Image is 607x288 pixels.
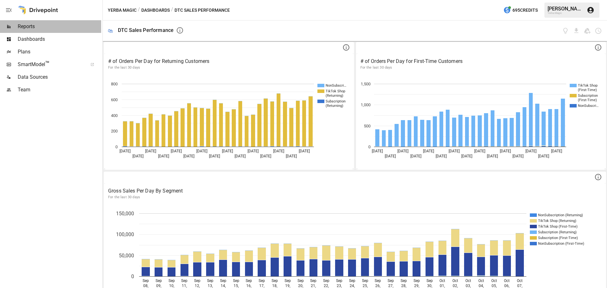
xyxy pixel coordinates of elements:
[145,149,156,153] text: [DATE]
[221,284,226,288] text: 14,
[538,242,584,246] text: NonSubscription (First-Time)
[372,149,383,153] text: [DATE]
[461,154,472,158] text: [DATE]
[337,284,342,288] text: 23,
[360,102,370,107] text: 1,000
[578,88,597,92] text: (First-Time)
[538,219,576,223] text: TikTok Shop (Returning)
[324,284,329,288] text: 22,
[479,284,484,288] text: 04,
[595,27,602,34] button: Schedule dashboard
[375,279,381,283] text: Sep
[350,284,355,288] text: 24,
[259,284,264,288] text: 17,
[194,279,200,283] text: Sep
[500,149,511,153] text: [DATE]
[169,279,175,283] text: Sep
[551,149,562,153] text: [DATE]
[298,284,303,288] text: 20,
[195,284,200,288] text: 12,
[492,284,497,288] text: 05,
[423,149,434,153] text: [DATE]
[196,149,207,153] text: [DATE]
[111,82,118,86] text: 800
[326,89,345,93] text: TikTok Shop
[368,144,370,149] text: 0
[397,149,408,153] text: [DATE]
[414,284,419,288] text: 29,
[357,74,603,169] svg: A chart.
[466,284,471,288] text: 03,
[120,149,131,153] text: [DATE]
[156,279,162,283] text: Sep
[436,154,447,158] text: [DATE]
[111,129,118,133] text: 200
[131,273,134,279] text: 0
[286,154,297,158] text: [DATE]
[401,284,406,288] text: 28,
[548,12,583,15] div: Yerba Magic
[363,284,368,288] text: 25,
[45,60,50,68] span: ™
[538,230,577,234] text: Subscription (Returning)
[246,279,252,283] text: Sep
[578,83,598,88] text: TikTok Shop
[297,279,304,283] text: Sep
[18,35,101,43] span: Dashboards
[158,154,169,158] text: [DATE]
[209,154,220,158] text: [DATE]
[336,279,342,283] text: Sep
[491,279,497,283] text: Oct
[108,58,350,65] p: # of Orders Per Day for Returning Customers
[360,82,370,86] text: 1,500
[474,149,485,153] text: [DATE]
[115,144,118,149] text: 0
[525,149,536,153] text: [DATE]
[360,58,602,65] p: # of Orders Per Day for First-Time Customers
[207,279,213,283] text: Sep
[104,74,351,169] svg: A chart.
[138,6,140,14] div: /
[169,284,174,288] text: 10,
[426,279,433,283] text: Sep
[512,6,538,14] span: 695 Credits
[548,6,583,12] div: [PERSON_NAME]
[439,279,445,283] text: Oct
[487,154,498,158] text: [DATE]
[562,27,569,34] button: View documentation
[111,97,118,102] text: 600
[299,149,310,153] text: [DATE]
[414,279,420,283] text: Sep
[108,195,602,200] p: For the last 30 days
[220,279,226,283] text: Sep
[108,28,113,34] div: 🛍
[181,279,187,283] text: Sep
[452,279,458,283] text: Oct
[410,154,421,158] text: [DATE]
[440,284,445,288] text: 01,
[18,61,83,68] span: SmartModel
[260,154,271,158] text: [DATE]
[538,236,578,240] text: Subscription (First-Time)
[116,231,134,237] text: 100,000
[18,48,101,56] span: Plans
[143,284,148,288] text: 08,
[171,149,182,153] text: [DATE]
[171,6,173,14] div: /
[326,94,343,98] text: (Returning)
[517,284,522,288] text: 07,
[362,279,368,283] text: Sep
[132,154,144,158] text: [DATE]
[116,211,134,217] text: 150,000
[349,279,355,283] text: Sep
[401,279,407,283] text: Sep
[285,284,290,288] text: 19,
[573,27,580,34] button: Download dashboard
[538,154,549,158] text: [DATE]
[18,86,101,94] span: Team
[517,279,523,283] text: Oct
[246,284,251,288] text: 16,
[538,224,578,229] text: TikTok Shop (First-Time)
[119,253,134,259] text: 50,000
